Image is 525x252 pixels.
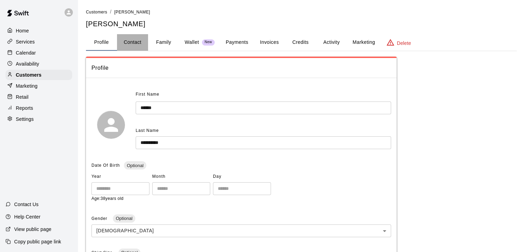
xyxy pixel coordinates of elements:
p: Services [16,38,35,45]
li: / [110,8,111,16]
a: Home [6,26,72,36]
p: Contact Us [14,201,39,208]
span: Customers [86,10,107,14]
span: Year [91,171,149,182]
p: Reports [16,105,33,112]
span: Gender [91,216,109,221]
button: Payments [220,34,254,51]
span: Last Name [136,128,159,133]
p: Copy public page link [14,238,61,245]
span: [PERSON_NAME] [114,10,150,14]
span: Optional [124,163,146,168]
button: Family [148,34,179,51]
p: View public page [14,226,51,233]
p: Availability [16,60,39,67]
p: Help Center [14,213,40,220]
a: Availability [6,59,72,69]
p: Home [16,27,29,34]
p: Customers [16,71,41,78]
a: Calendar [6,48,72,58]
span: Optional [113,216,135,221]
a: Reports [6,103,72,113]
p: Calendar [16,49,36,56]
span: Profile [91,64,391,72]
button: Marketing [347,34,380,51]
a: Customers [86,9,107,14]
a: Customers [6,70,72,80]
span: New [202,40,215,45]
button: Activity [316,34,347,51]
p: Wallet [185,39,199,46]
span: Age: 38 years old [91,196,124,201]
p: Marketing [16,83,38,89]
div: basic tabs example [86,34,517,51]
h5: [PERSON_NAME] [86,19,517,29]
button: Invoices [254,34,285,51]
a: Marketing [6,81,72,91]
button: Credits [285,34,316,51]
span: First Name [136,89,159,100]
span: Date Of Birth [91,163,120,168]
button: Profile [86,34,117,51]
div: [DEMOGRAPHIC_DATA] [91,224,391,237]
p: Settings [16,116,34,123]
a: Settings [6,114,72,124]
p: Delete [397,40,411,47]
nav: breadcrumb [86,8,517,16]
span: Month [152,171,210,182]
p: Retail [16,94,29,100]
span: Day [213,171,271,182]
a: Services [6,37,72,47]
a: Retail [6,92,72,102]
button: Contact [117,34,148,51]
